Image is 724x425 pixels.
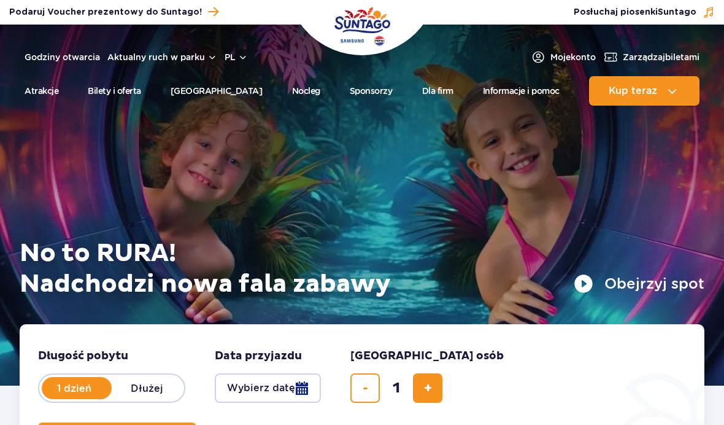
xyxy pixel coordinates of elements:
[9,4,218,20] a: Podaruj Voucher prezentowy do Suntago!
[350,349,504,364] span: [GEOGRAPHIC_DATA] osób
[38,349,128,364] span: Długość pobytu
[292,76,320,106] a: Nocleg
[39,375,109,401] label: 1 dzień
[623,51,699,63] span: Zarządzaj biletami
[25,51,100,63] a: Godziny otwarcia
[350,373,380,403] button: usuń bilet
[609,85,657,96] span: Kup teraz
[422,76,453,106] a: Dla firm
[112,375,182,401] label: Dłużej
[215,373,321,403] button: Wybierz datę
[550,51,596,63] span: Moje konto
[215,349,302,364] span: Data przyjazdu
[413,373,442,403] button: dodaj bilet
[107,52,217,62] button: Aktualny ruch w parku
[574,274,704,294] button: Obejrzyj spot
[531,50,596,64] a: Mojekonto
[225,51,248,63] button: pl
[483,76,560,106] a: Informacje i pomoc
[171,76,263,106] a: [GEOGRAPHIC_DATA]
[603,50,699,64] a: Zarządzajbiletami
[589,76,699,106] button: Kup teraz
[658,8,696,17] span: Suntago
[574,6,715,18] button: Posłuchaj piosenkiSuntago
[382,373,411,403] input: liczba biletów
[9,6,202,18] span: Podaruj Voucher prezentowy do Suntago!
[350,76,393,106] a: Sponsorzy
[25,76,58,106] a: Atrakcje
[20,238,704,300] h1: No to RURA! Nadchodzi nowa fala zabawy
[574,6,696,18] span: Posłuchaj piosenki
[88,76,141,106] a: Bilety i oferta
